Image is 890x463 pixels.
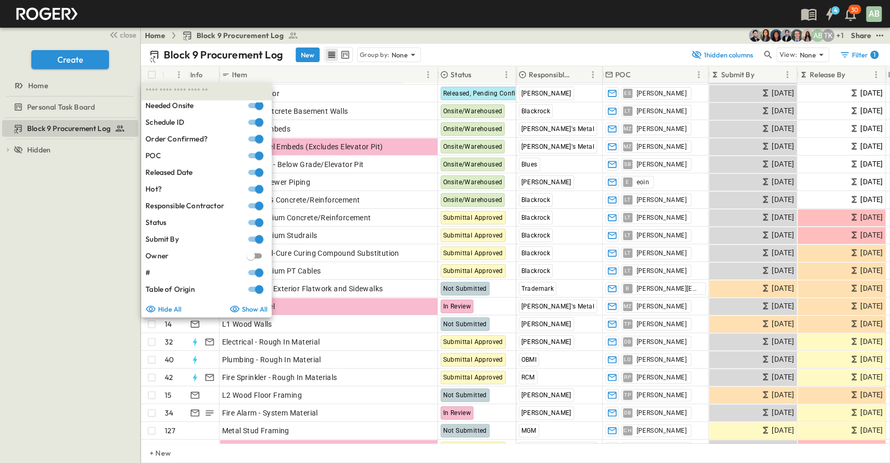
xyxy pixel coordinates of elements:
img: Raven Libunao (rlibunao@cahill-sf.com) [801,29,813,42]
span: [PERSON_NAME] [521,320,571,328]
span: [DATE] [772,300,794,312]
p: None [799,50,816,60]
span: Blackrock [521,250,551,257]
span: [DATE] [772,176,794,188]
span: [DATE] [860,371,883,383]
p: Release By [810,69,845,80]
h6: 1 [873,51,875,59]
span: In Review [443,303,471,310]
img: Olivia Khan (okhan@cahill-sf.com) [770,29,782,42]
span: [DATE] [860,229,883,241]
span: LT [625,253,630,253]
span: [PERSON_NAME]'s Metal [521,125,594,133]
span: [DATE] [860,194,883,206]
a: Home [145,30,165,41]
span: [DATE] [860,407,883,419]
span: [PERSON_NAME]'s Metal [521,143,594,150]
span: Fire Alarm - System Material [222,408,318,418]
span: Blackrock [521,214,551,221]
button: Show All [227,302,270,316]
p: Item [232,69,247,80]
span: [PERSON_NAME] [637,391,687,399]
p: Status [450,69,471,80]
button: Sort [757,69,768,80]
span: [DATE] [772,389,794,401]
p: + New [150,448,156,458]
a: Block 9 Procurement Log [182,30,298,41]
p: 30 [851,6,858,14]
span: [DATE] [772,265,794,277]
button: Sort [847,69,859,80]
span: [DATE] [860,123,883,135]
span: [DATE] [860,211,883,223]
button: row view [325,49,338,61]
span: [DATE] [860,140,883,152]
span: [DATE] [860,158,883,170]
button: close [105,27,138,42]
button: Create [31,50,109,69]
span: Onsite/Warehoused [443,108,503,115]
span: Submittal Approved [443,232,503,239]
div: Teddy Khuong (tkhuong@guzmangc.com) [822,29,834,42]
span: [DATE] [772,442,794,454]
span: Submittal Approved [443,267,503,275]
p: 40 [165,354,174,365]
span: [PERSON_NAME] [521,391,571,399]
span: Electrical - Rough In Material [222,337,320,347]
p: View: [779,49,797,61]
span: [PERSON_NAME] [521,179,571,186]
span: [DATE] [772,140,794,152]
span: DB [624,412,631,413]
span: Site Concrete - Exterior Flatwork and Sidewalks [222,283,383,294]
div: Personal Task Boardtest [2,99,138,115]
span: [DATE] [860,247,883,259]
span: MGM [521,427,537,434]
span: [DATE] [772,353,794,365]
span: [PERSON_NAME] [637,249,687,257]
p: Group by: [360,50,389,60]
span: [PERSON_NAME] [637,231,687,240]
span: Concrete - Podium Concrete/Reinforcement [222,212,371,223]
a: Personal Task Board [2,100,136,114]
span: [PERSON_NAME] [637,338,687,346]
span: Submittal Approved [443,250,503,257]
p: 14 [165,319,172,329]
button: Menu [500,68,513,81]
div: Filter [839,50,879,60]
span: Personal Task Board [27,102,95,112]
span: Blackrock [521,108,551,115]
p: 42 [165,372,173,383]
span: [PERSON_NAME][EMAIL_ADDRESS][DOMAIN_NAME] [637,284,701,293]
button: Sort [473,69,485,80]
button: Sort [249,69,261,80]
span: Onsite/Warehoused [443,125,503,133]
div: table view [324,47,353,63]
span: [DATE] [860,265,883,277]
button: Menu [422,68,434,81]
button: AB [865,5,883,23]
span: Blackrock [521,232,551,239]
span: Metal Stud Framing [222,425,289,436]
span: [DATE] [772,123,794,135]
p: # [145,267,150,278]
img: Jared Salin (jsalin@cahill-sf.com) [790,29,803,42]
span: [DATE] [860,318,883,330]
span: L2 Wood Floor Framing [222,390,302,400]
span: [DATE] [772,282,794,294]
span: Blackrock [521,196,551,204]
span: Released, Pending Confirm [443,90,524,97]
span: Not Submitted [443,285,487,292]
span: [PERSON_NAME] [637,409,687,417]
span: [DATE] [860,353,883,365]
span: [DATE] [860,336,883,348]
img: Kim Bowen (kbowen@cahill-sf.com) [759,29,772,42]
p: Order Confirmed? [145,134,208,144]
span: [PERSON_NAME] [637,426,687,435]
span: [PERSON_NAME] [637,196,687,204]
span: DB [624,341,631,342]
span: TP [624,395,631,395]
span: Plumbing - Rough In Material [222,354,321,365]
